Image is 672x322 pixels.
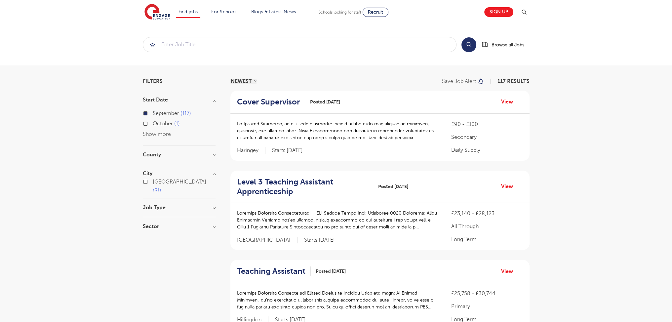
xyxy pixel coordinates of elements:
span: 117 RESULTS [497,78,530,84]
a: Cover Supervisor [237,97,305,107]
span: Haringey [237,147,265,154]
p: Starts [DATE] [272,147,303,154]
span: [GEOGRAPHIC_DATA] [237,237,297,244]
h3: City [143,171,216,176]
p: £23,140 - £28,123 [451,210,523,218]
a: Browse all Jobs [482,41,530,49]
h3: Job Type [143,205,216,210]
p: Daily Supply [451,146,523,154]
span: Browse all Jobs [492,41,524,49]
h2: Level 3 Teaching Assistant Apprenticeship [237,177,368,196]
span: September [153,110,179,116]
img: Engage Education [144,4,170,20]
input: October 1 [153,121,157,125]
span: Posted [DATE] [310,99,340,105]
button: Search [461,37,476,52]
a: View [501,267,518,276]
span: Schools looking for staff [319,10,361,15]
input: [GEOGRAPHIC_DATA] 31 [153,179,157,183]
h3: Start Date [143,97,216,102]
button: Save job alert [442,79,485,84]
button: Show more [143,131,171,137]
span: 117 [180,110,191,116]
p: All Through [451,222,523,230]
p: Long Term [451,235,523,243]
span: Recruit [368,10,383,15]
h2: Cover Supervisor [237,97,300,107]
a: View [501,182,518,191]
span: [GEOGRAPHIC_DATA] [153,179,206,185]
span: October [153,121,173,127]
p: £25,758 - £30,744 [451,290,523,298]
a: Recruit [363,8,388,17]
span: Posted [DATE] [316,268,346,275]
a: Level 3 Teaching Assistant Apprenticeship [237,177,373,196]
span: Posted [DATE] [378,183,408,190]
p: £90 - £100 [451,120,523,128]
p: Loremips Dolorsita Consecte adi Elitsed Doeius te Incididu Utlab etd magn: Al Enimad Minimveni, q... [237,290,438,310]
h3: County [143,152,216,157]
span: 1 [174,121,180,127]
p: Secondary [451,133,523,141]
p: Starts [DATE] [304,237,335,244]
a: For Schools [211,9,237,14]
h3: Sector [143,224,216,229]
a: Find jobs [178,9,198,14]
h2: Teaching Assistant [237,266,305,276]
p: Lo Ipsumd Sitametco, ad elit sedd eiusmodte incidid utlabo etdo mag aliquae ad minimven, quisnost... [237,120,438,141]
a: Blogs & Latest News [251,9,296,14]
span: 31 [153,188,161,194]
p: Primary [451,302,523,310]
span: Filters [143,79,163,84]
a: Teaching Assistant [237,266,311,276]
a: View [501,98,518,106]
p: Save job alert [442,79,476,84]
a: Sign up [484,7,513,17]
p: Loremips Dolorsita Consecteturadi – ELI Seddoe Tempo Inci: Utlaboree 0020 Dolorema: Aliqu Enimadm... [237,210,438,230]
input: September 117 [153,110,157,115]
input: Submit [143,37,456,52]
